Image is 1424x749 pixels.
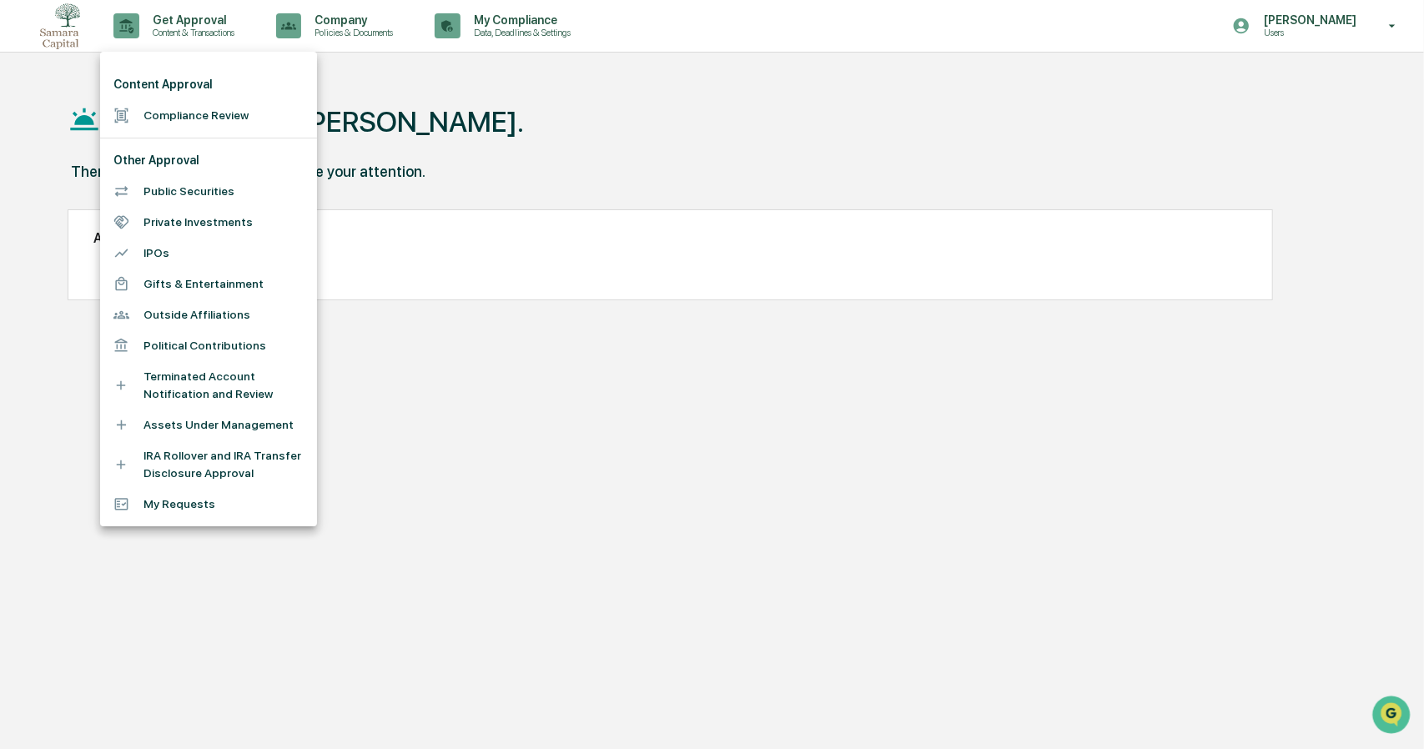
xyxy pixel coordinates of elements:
[118,281,202,294] a: Powered byPylon
[114,203,214,233] a: 🗄️Attestations
[17,34,304,61] p: How can we help?
[100,299,317,330] li: Outside Affiliations
[100,330,317,361] li: Political Contributions
[1371,694,1416,739] iframe: Open customer support
[284,132,304,152] button: Start new chat
[121,211,134,224] div: 🗄️
[17,127,47,157] img: 1746055101610-c473b297-6a78-478c-a979-82029cc54cd1
[10,234,112,264] a: 🔎Data Lookup
[100,489,317,520] li: My Requests
[33,209,108,226] span: Preclearance
[100,361,317,410] li: Terminated Account Notification and Review
[100,440,317,489] li: IRA Rollover and IRA Transfer Disclosure Approval
[10,203,114,233] a: 🖐️Preclearance
[33,241,105,258] span: Data Lookup
[17,211,30,224] div: 🖐️
[166,282,202,294] span: Pylon
[100,410,317,440] li: Assets Under Management
[100,100,317,131] li: Compliance Review
[17,243,30,256] div: 🔎
[100,238,317,269] li: IPOs
[138,209,207,226] span: Attestations
[57,127,274,143] div: Start new chat
[100,176,317,207] li: Public Securities
[100,145,317,176] li: Other Approval
[57,143,211,157] div: We're available if you need us!
[100,269,317,299] li: Gifts & Entertainment
[100,69,317,100] li: Content Approval
[100,207,317,238] li: Private Investments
